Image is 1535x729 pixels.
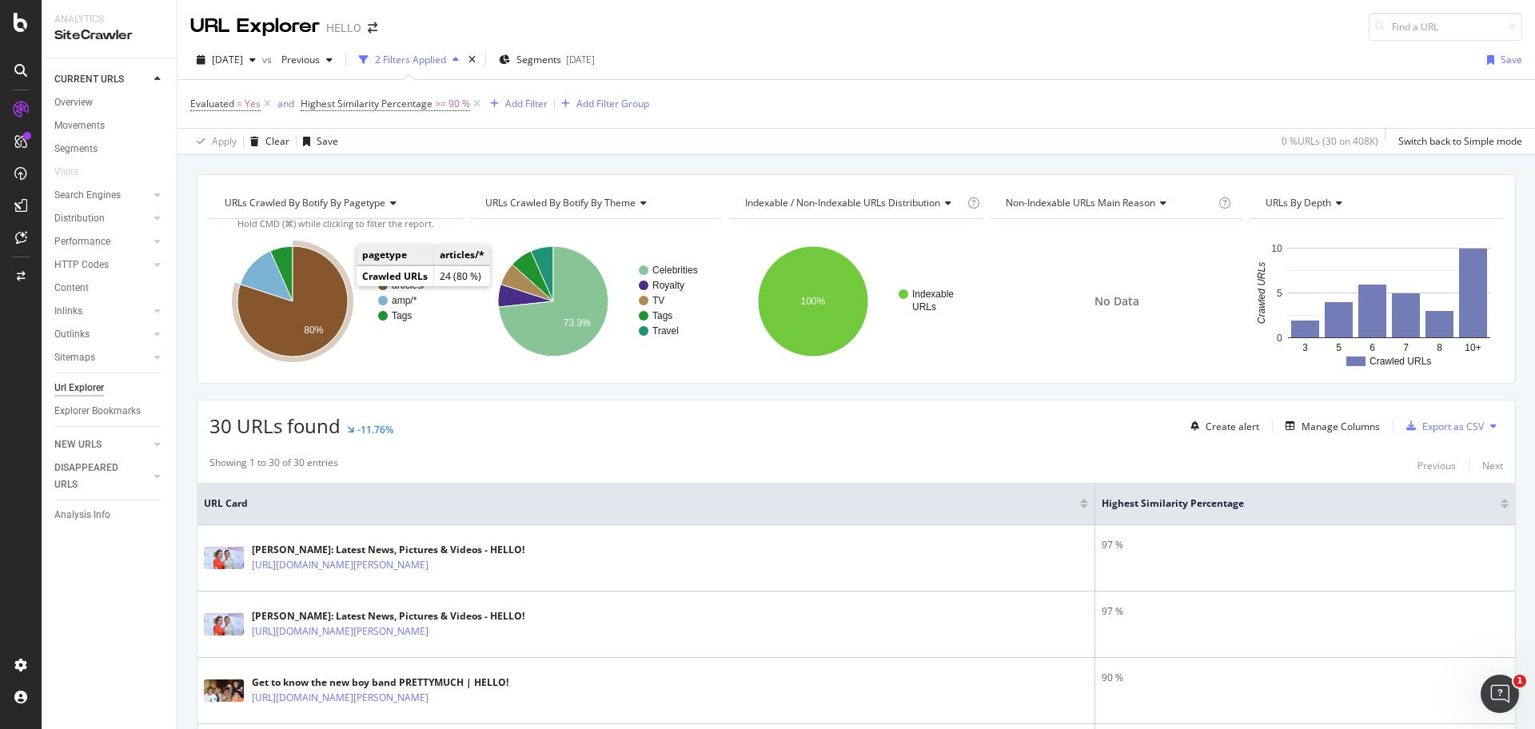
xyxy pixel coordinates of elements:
span: URLs Crawled By Botify By theme [485,196,636,209]
div: and [277,97,294,110]
div: Sitemaps [54,349,95,366]
button: Previous [275,47,339,73]
div: Overview [54,94,93,111]
td: articles/* [434,245,491,265]
a: Inlinks [54,303,150,320]
button: and [277,96,294,111]
a: Performance [54,233,150,250]
div: Add Filter Group [576,97,649,110]
a: Explorer Bookmarks [54,403,165,420]
svg: A chart. [730,232,983,371]
div: [PERSON_NAME]: Latest News, Pictures & Videos - HELLO! [252,609,524,623]
text: 5 [1277,288,1282,299]
td: pagetype [357,245,434,265]
span: Evaluated [190,97,234,110]
span: URLs by Depth [1266,196,1331,209]
div: Analysis Info [54,507,110,524]
button: Add Filter [484,94,548,114]
button: Manage Columns [1279,416,1380,436]
button: Previous [1417,456,1456,475]
text: Royalty [652,280,684,291]
span: 90 % [449,93,470,115]
a: Outlinks [54,326,150,343]
td: 24 (80 %) [434,266,491,287]
div: Add Filter [505,97,548,110]
span: Yes [245,93,261,115]
span: Highest Similarity Percentage [1102,496,1477,511]
span: = [237,97,242,110]
span: Non-Indexable URLs Main Reason [1006,196,1155,209]
div: Search Engines [54,187,121,204]
a: Visits [54,164,94,181]
span: vs [262,53,275,66]
a: NEW URLS [54,436,150,453]
text: TV [652,295,664,306]
a: Analysis Info [54,507,165,524]
h4: Indexable / Non-Indexable URLs Distribution [742,190,964,216]
div: -11.76% [357,423,393,436]
svg: A chart. [209,232,462,371]
div: Get to know the new boy band PRETTYMUCH | HELLO! [252,675,508,690]
button: Export as CSV [1400,413,1484,439]
a: Content [54,280,165,297]
div: Next [1482,459,1503,472]
text: amp/* [392,295,417,306]
a: [URL][DOMAIN_NAME][PERSON_NAME] [252,557,429,573]
button: Segments[DATE] [492,47,601,73]
button: Add Filter Group [555,94,649,114]
a: Url Explorer [54,380,165,396]
svg: A chart. [1250,232,1503,371]
span: 30 URLs found [209,412,341,439]
div: Content [54,280,89,297]
div: Distribution [54,210,105,227]
div: 97 % [1102,604,1509,619]
div: [DATE] [566,53,595,66]
div: SiteCrawler [54,26,164,45]
text: Travel [652,325,679,337]
a: Segments [54,141,165,157]
button: Next [1482,456,1503,475]
text: 10+ [1465,342,1481,353]
span: No Data [1094,293,1139,309]
div: times [465,52,479,68]
img: main image [204,613,244,635]
div: Previous [1417,459,1456,472]
text: articles/* [392,280,429,291]
text: 10 [1272,243,1283,254]
div: HTTP Codes [54,257,109,273]
td: Crawled URLs [357,266,434,287]
div: Analytics [54,13,164,26]
div: Segments [54,141,98,157]
span: Previous [275,53,320,66]
div: Manage Columns [1302,420,1380,433]
img: main image [204,547,244,569]
div: Save [1501,53,1522,66]
iframe: Intercom live chat [1481,675,1519,713]
text: Crawled URLs [1256,262,1267,324]
div: Clear [265,134,289,148]
text: Celebrities [652,265,698,276]
div: Create alert [1206,420,1259,433]
div: CURRENT URLS [54,71,124,88]
span: 1 [1513,675,1526,687]
div: Outlinks [54,326,90,343]
span: >= [435,97,446,110]
div: A chart. [470,232,723,371]
div: 90 % [1102,671,1509,685]
input: Find a URL [1369,13,1522,41]
div: DISAPPEARED URLS [54,460,135,493]
span: URLs Crawled By Botify By pagetype [225,196,385,209]
button: Switch back to Simple mode [1392,129,1522,154]
a: HTTP Codes [54,257,150,273]
div: Movements [54,118,105,134]
a: Sitemaps [54,349,150,366]
span: Highest Similarity Percentage [301,97,433,110]
div: 0 % URLs ( 30 on 408K ) [1282,134,1378,148]
div: Inlinks [54,303,82,320]
text: 3 [1303,342,1309,353]
div: Export as CSV [1422,420,1484,433]
button: Save [1481,47,1522,73]
a: Search Engines [54,187,150,204]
